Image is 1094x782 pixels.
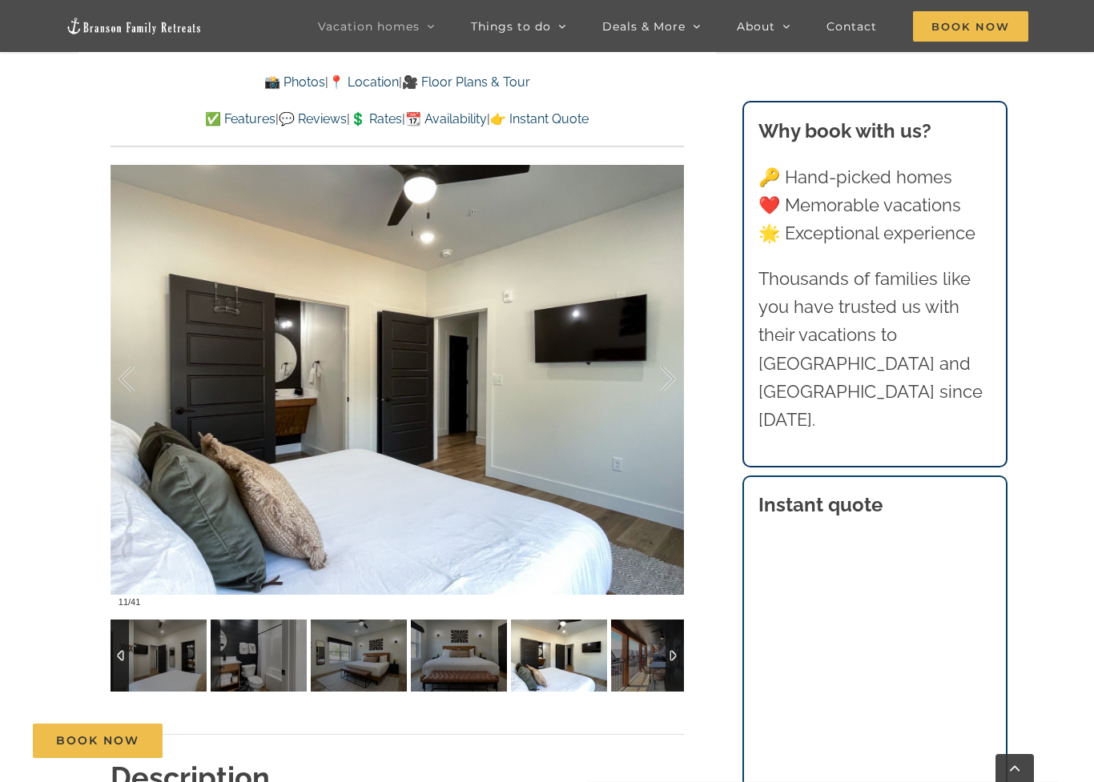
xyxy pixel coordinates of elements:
[411,620,507,692] img: 07-Wildflower-Lodge-at-Table-Rock-Lake-Branson-Family-Retreats-vacation-home-rental-1147-scaled.j...
[511,620,607,692] img: 07-Wildflower-Lodge-at-Table-Rock-Lake-Branson-Family-Retreats-vacation-home-rental-1148-scaled.j...
[66,17,202,35] img: Branson Family Retreats Logo
[402,74,530,90] a: 🎥 Floor Plans & Tour
[350,111,402,126] a: 💲 Rates
[111,72,684,93] p: | |
[758,493,883,516] strong: Instant quote
[758,163,992,248] p: 🔑 Hand-picked homes ❤️ Memorable vacations 🌟 Exceptional experience
[490,111,589,126] a: 👉 Instant Quote
[279,111,347,126] a: 💬 Reviews
[611,620,707,692] img: 05-Wildflower-Lodge-at-Table-Rock-Lake-Branson-Family-Retreats-vacation-home-rental-1138-scaled.j...
[737,21,775,32] span: About
[111,109,684,130] p: | | | |
[264,74,325,90] a: 📸 Photos
[913,11,1028,42] span: Book Now
[827,21,877,32] span: Contact
[758,117,992,146] h3: Why book with us?
[56,734,139,748] span: Book Now
[758,265,992,434] p: Thousands of families like you have trusted us with their vacations to [GEOGRAPHIC_DATA] and [GEO...
[318,21,420,32] span: Vacation homes
[328,74,399,90] a: 📍 Location
[405,111,487,126] a: 📆 Availability
[471,21,551,32] span: Things to do
[33,724,163,758] a: Book Now
[311,620,407,692] img: 07-Wildflower-Lodge-at-Table-Rock-Lake-Branson-Family-Retreats-vacation-home-rental-1146-scaled.j...
[602,21,686,32] span: Deals & More
[111,620,207,692] img: 06-Wildflower-Lodge-at-Table-Rock-Lake-Branson-Family-Retreats-vacation-home-rental-1142-scaled.j...
[211,620,307,692] img: 06-Wildflower-Lodge-at-Table-Rock-Lake-Branson-Family-Retreats-vacation-home-rental-1143-scaled.j...
[205,111,276,126] a: ✅ Features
